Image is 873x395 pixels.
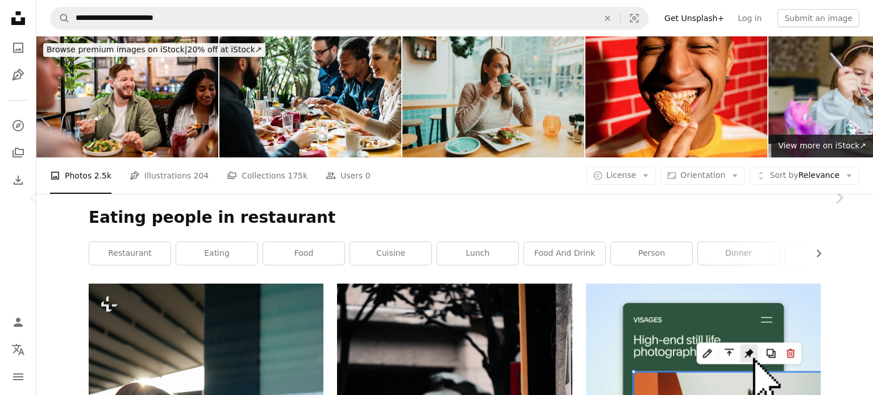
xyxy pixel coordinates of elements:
[731,9,768,27] a: Log in
[176,242,257,265] a: eating
[808,242,821,265] button: scroll list to the right
[7,311,30,334] a: Log in / Sign up
[770,171,798,180] span: Sort by
[219,36,401,157] img: Picture of young business colleagues on break
[7,36,30,59] a: Photos
[585,36,767,157] img: Young Man Enjoying Crispy Chicken
[130,157,209,194] a: Illustrations 204
[778,9,859,27] button: Submit an image
[7,64,30,86] a: Illustrations
[51,7,70,29] button: Search Unsplash
[36,36,218,157] img: Young man eating with his friends on a restaurant
[288,169,307,182] span: 175k
[365,169,371,182] span: 0
[658,9,731,27] a: Get Unsplash+
[524,242,605,265] a: food and drink
[350,242,431,265] a: cuisine
[89,242,171,265] a: restaurant
[750,167,859,185] button: Sort byRelevance
[36,36,272,64] a: Browse premium images on iStock|20% off at iStock↗
[7,338,30,361] button: Language
[595,7,620,29] button: Clear
[805,143,873,252] a: Next
[621,7,648,29] button: Visual search
[785,242,866,265] a: brunch
[263,242,344,265] a: food
[194,169,209,182] span: 204
[47,45,187,54] span: Browse premium images on iStock |
[402,36,584,157] img: Young woman drinking coffee and eating avocado toast for breakfast
[326,157,371,194] a: Users 0
[47,45,262,54] span: 20% off at iStock ↗
[50,7,648,30] form: Find visuals sitewide
[7,114,30,137] a: Explore
[771,135,873,157] a: View more on iStock↗
[587,167,656,185] button: License
[611,242,692,265] a: person
[680,171,725,180] span: Orientation
[437,242,518,265] a: lunch
[660,167,745,185] button: Orientation
[606,171,637,180] span: License
[7,142,30,164] a: Collections
[89,207,821,228] h1: Eating people in restaurant
[778,141,866,150] span: View more on iStock ↗
[227,157,307,194] a: Collections 175k
[7,365,30,388] button: Menu
[770,170,839,181] span: Relevance
[698,242,779,265] a: dinner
